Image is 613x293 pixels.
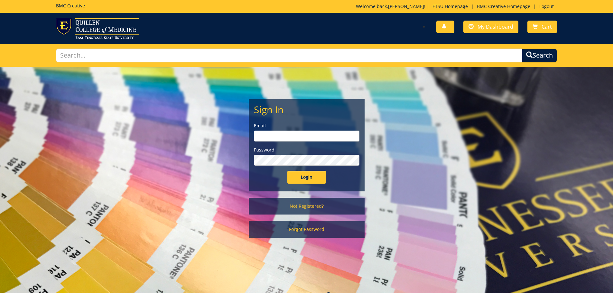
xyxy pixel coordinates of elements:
[56,18,139,39] img: ETSU logo
[463,21,518,33] a: My Dashboard
[254,123,359,129] label: Email
[356,3,557,10] p: Welcome back, ! | | |
[254,104,359,115] h2: Sign In
[56,3,85,8] h5: BMC Creative
[542,23,552,30] span: Cart
[536,3,557,9] a: Logout
[527,21,557,33] a: Cart
[56,49,523,62] input: Search...
[254,147,359,153] label: Password
[474,3,534,9] a: BMC Creative Homepage
[249,221,365,238] a: Forgot Password
[287,171,326,184] input: Login
[429,3,471,9] a: ETSU Homepage
[478,23,513,30] span: My Dashboard
[249,198,365,215] a: Not Registered?
[522,49,557,62] button: Search
[388,3,424,9] a: [PERSON_NAME]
